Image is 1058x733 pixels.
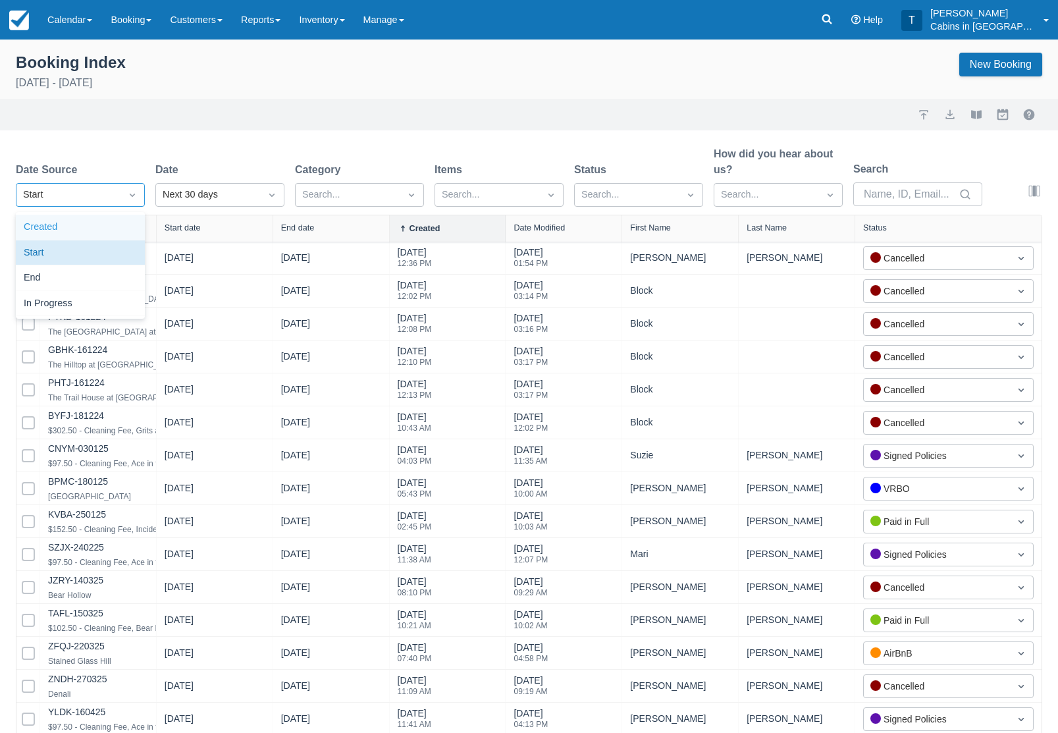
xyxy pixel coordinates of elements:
[630,612,730,628] div: [PERSON_NAME]
[514,358,548,366] div: 03:17 PM
[23,188,114,202] div: Start
[155,162,184,178] label: Date
[398,391,432,399] div: 12:13 PM
[398,292,432,300] div: 12:02 PM
[398,556,431,564] div: 11:38 AM
[265,188,278,202] span: Dropdown icon
[163,188,253,202] div: Next 30 days
[165,481,194,501] div: [DATE]
[398,490,432,498] div: 05:43 PM
[48,410,104,421] a: BYFJ-181224
[870,646,1003,661] div: AirBnB
[16,291,145,317] div: In Progress
[870,383,1003,397] div: Cancelled
[398,377,432,407] div: [DATE]
[398,457,432,465] div: 04:03 PM
[281,547,310,566] div: [DATE]
[48,324,241,340] div: The [GEOGRAPHIC_DATA] at [GEOGRAPHIC_DATA]
[747,612,847,628] div: [PERSON_NAME]
[48,357,180,373] div: The Hilltop at [GEOGRAPHIC_DATA]
[514,641,548,670] div: [DATE]
[16,215,145,240] div: Created
[1015,252,1028,265] span: Dropdown icon
[630,645,730,661] div: [PERSON_NAME]
[514,410,548,440] div: [DATE]
[48,542,104,553] a: SZJX-240225
[48,456,301,472] div: $97.50 - Cleaning Fee, Ace in the Hole, Incidental Service Fee, Pet Fee
[514,476,547,506] div: [DATE]
[295,162,346,178] label: Category
[281,223,314,232] div: End date
[747,223,787,232] div: Last Name
[281,448,310,468] div: [DATE]
[1015,515,1028,528] span: Dropdown icon
[48,489,131,504] div: [GEOGRAPHIC_DATA]
[747,711,847,727] div: [PERSON_NAME]
[930,7,1036,20] p: [PERSON_NAME]
[48,344,107,355] a: GBHK-161224
[930,20,1036,33] p: Cabins in [GEOGRAPHIC_DATA]
[48,423,275,439] div: $302.50 - Cleaning Fee, Grits and Gravy, Incidental Service Fee
[630,223,671,232] div: First Name
[630,250,730,266] div: [PERSON_NAME]
[747,513,847,529] div: [PERSON_NAME]
[574,162,612,178] label: Status
[165,547,194,566] div: [DATE]
[16,265,145,291] div: End
[281,317,310,336] div: [DATE]
[398,720,431,728] div: 11:41 AM
[1015,581,1028,594] span: Dropdown icon
[410,224,440,233] div: Created
[714,146,843,178] label: How did you hear about us?
[16,162,82,178] label: Date Source
[870,613,1003,628] div: Paid in Full
[398,575,432,605] div: [DATE]
[48,641,105,651] a: ZFQJ-220325
[16,75,126,91] p: [DATE] - [DATE]
[48,522,277,537] div: $152.50 - Cleaning Fee, Incidental Service Fee, Lacey Dogwood
[514,720,548,728] div: 04:13 PM
[864,182,956,206] input: Name, ID, Email...
[514,443,547,473] div: [DATE]
[630,447,730,464] div: Suzie
[398,325,432,333] div: 12:08 PM
[165,317,194,336] div: [DATE]
[398,655,432,663] div: 07:40 PM
[398,476,432,506] div: [DATE]
[514,523,547,531] div: 10:03 AM
[916,107,932,122] a: import
[48,620,262,636] div: $102.50 - Cleaning Fee, Bear Hollow, Incidental Service Fee
[48,555,269,570] div: $97.50 - Cleaning Fee, Ace in the Hole, Incidental Service Fee
[9,11,29,30] img: checkfront-main-nav-mini-logo.png
[48,443,109,454] a: CNYM-030125
[630,381,730,398] div: Block
[870,317,1003,331] div: Cancelled
[630,546,730,562] div: Mari
[281,350,310,369] div: [DATE]
[630,711,730,727] div: [PERSON_NAME]
[514,509,547,539] div: [DATE]
[870,712,1003,726] div: Signed Policies
[48,608,103,618] a: TAFL-150325
[870,284,1003,298] div: Cancelled
[165,350,194,369] div: [DATE]
[514,391,548,399] div: 03:17 PM
[281,251,310,270] div: [DATE]
[1015,482,1028,495] span: Dropdown icon
[281,383,310,402] div: [DATE]
[747,480,847,497] div: [PERSON_NAME]
[48,509,106,520] a: KVBA-250125
[281,679,310,698] div: [DATE]
[398,443,432,473] div: [DATE]
[398,523,432,531] div: 02:45 PM
[870,481,1003,496] div: VRBO
[851,15,860,24] i: Help
[747,579,847,595] div: [PERSON_NAME]
[398,312,432,341] div: [DATE]
[165,646,194,665] div: [DATE]
[1015,680,1028,693] span: Dropdown icon
[165,679,194,698] div: [DATE]
[48,674,107,684] a: ZNDH-270325
[48,377,105,388] a: PHTJ-161224
[165,251,194,270] div: [DATE]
